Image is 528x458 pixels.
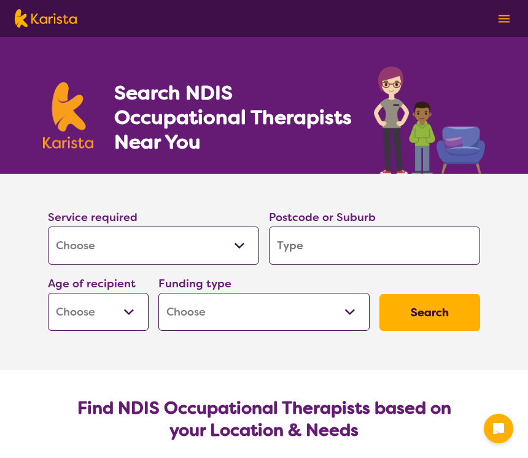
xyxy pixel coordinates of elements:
label: Service required [48,210,138,225]
img: occupational-therapy [374,66,485,174]
img: menu [499,15,510,23]
img: Karista logo [43,82,93,149]
label: Age of recipient [48,276,136,291]
img: Karista logo [15,9,77,28]
h2: Find NDIS Occupational Therapists based on your Location & Needs [58,397,470,441]
input: Type [269,227,480,265]
h1: Search NDIS Occupational Therapists Near You [114,80,353,154]
label: Funding type [158,276,231,291]
button: Search [379,294,480,331]
label: Postcode or Suburb [269,210,376,225]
